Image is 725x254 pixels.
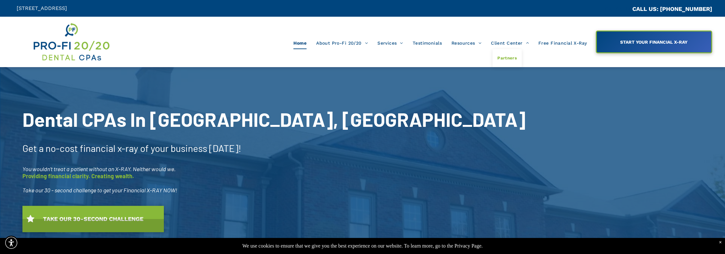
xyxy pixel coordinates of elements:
[22,165,176,172] span: You wouldn’t treat a patient without an X-RAY. Neither would we.
[140,142,241,154] span: of your business [DATE]!
[632,5,712,12] a: CALL US: [PHONE_NUMBER]
[22,206,164,232] a: TAKE OUR 30-SECOND CHALLENGE
[493,49,522,67] a: Partners
[22,142,44,154] span: Get a
[41,212,146,225] span: TAKE OUR 30-SECOND CHALLENGE
[32,22,110,62] img: Get Dental CPA Consulting, Bookkeeping, & Bank Loans
[46,142,138,154] span: no-cost financial x-ray
[22,172,134,180] span: Providing financial clarity. Creating wealth.
[605,6,632,12] span: CA::CALLC
[534,37,592,49] a: Free Financial X-Ray
[22,108,526,131] span: Dental CPAs In [GEOGRAPHIC_DATA], [GEOGRAPHIC_DATA]
[497,54,517,62] span: Partners
[618,36,690,48] span: START YOUR FINANCIAL X-RAY
[486,37,534,49] a: Client Center
[4,236,18,250] div: Accessibility Menu
[373,37,408,49] a: Services
[289,37,311,49] a: Home
[596,31,712,53] a: START YOUR FINANCIAL X-RAY
[408,37,447,49] a: Testimonials
[719,240,722,245] div: Dismiss notification
[491,37,529,49] span: Client Center
[17,5,67,11] span: [STREET_ADDRESS]
[311,37,373,49] a: About Pro-Fi 20/20
[22,187,177,194] span: Take our 30 - second challenge to get your Financial X-RAY NOW!
[447,37,486,49] a: Resources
